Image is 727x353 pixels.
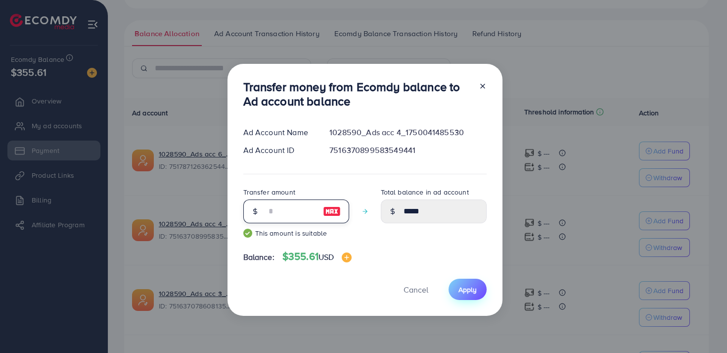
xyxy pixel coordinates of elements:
[282,251,352,263] h4: $355.61
[321,145,494,156] div: 7516370899583549441
[318,252,334,262] span: USD
[243,229,252,238] img: guide
[321,127,494,138] div: 1028590_Ads acc 4_1750041485530
[449,279,487,300] button: Apply
[458,285,477,295] span: Apply
[323,205,341,217] img: image
[391,279,441,300] button: Cancel
[243,187,295,197] label: Transfer amount
[243,228,349,238] small: This amount is suitable
[243,252,274,263] span: Balance:
[235,127,322,138] div: Ad Account Name
[381,187,469,197] label: Total balance in ad account
[342,252,352,262] img: image
[235,145,322,156] div: Ad Account ID
[404,284,428,295] span: Cancel
[243,80,471,108] h3: Transfer money from Ecomdy balance to Ad account balance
